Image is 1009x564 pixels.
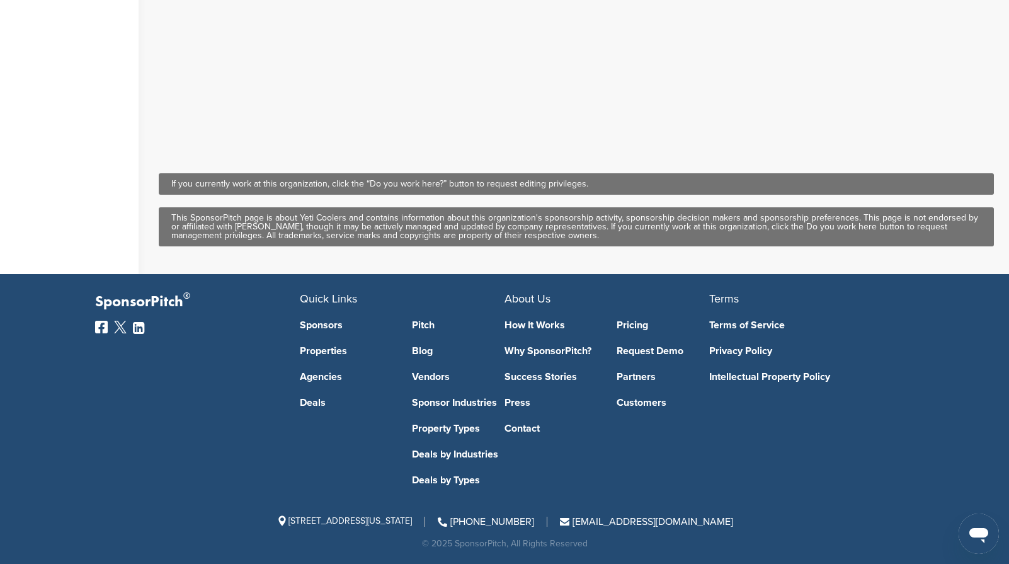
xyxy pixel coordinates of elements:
a: Sponsors [300,320,393,330]
a: Deals by Industries [412,449,505,459]
a: Property Types [412,423,505,434]
a: Properties [300,346,393,356]
span: ® [183,288,190,304]
a: Deals [300,398,393,408]
a: Success Stories [504,372,598,382]
a: Partners [617,372,710,382]
span: Terms [709,292,739,306]
iframe: Button to launch messaging window [959,514,999,554]
p: SponsorPitch [95,293,300,311]
div: © 2025 SponsorPitch, All Rights Reserved [95,539,914,548]
a: Pitch [412,320,505,330]
a: Press [504,398,598,408]
div: If you currently work at this organization, click the “Do you work here?” button to request editi... [171,180,981,188]
a: Privacy Policy [709,346,895,356]
a: [EMAIL_ADDRESS][DOMAIN_NAME] [560,515,733,528]
a: Vendors [412,372,505,382]
img: Twitter [114,321,127,333]
div: This SponsorPitch page is about Yeti Coolers and contains information about this organization's s... [171,214,981,240]
a: Intellectual Property Policy [709,372,895,382]
a: Contact [504,423,598,434]
a: How It Works [504,320,598,330]
a: Pricing [617,320,710,330]
a: Blog [412,346,505,356]
span: Quick Links [300,292,357,306]
a: Sponsor Industries [412,398,505,408]
span: [STREET_ADDRESS][US_STATE] [276,515,412,526]
a: Customers [617,398,710,408]
img: Facebook [95,321,108,333]
span: About Us [504,292,550,306]
a: [PHONE_NUMBER] [438,515,534,528]
a: Why SponsorPitch? [504,346,598,356]
a: Deals by Types [412,475,505,485]
a: Request Demo [617,346,710,356]
a: Terms of Service [709,320,895,330]
a: Agencies [300,372,393,382]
